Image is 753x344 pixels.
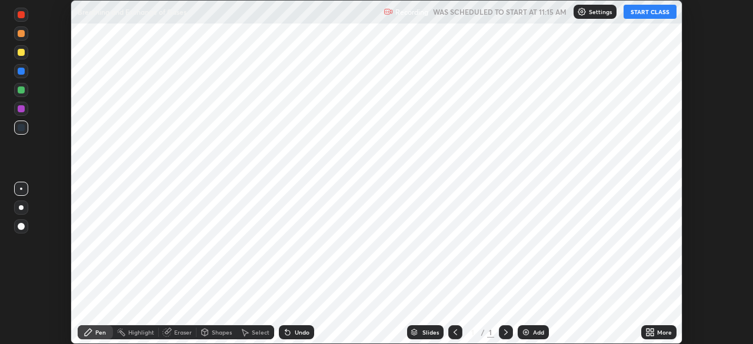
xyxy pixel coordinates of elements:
p: Breathing and Exchange of Gases [78,7,186,16]
div: Eraser [174,329,192,335]
button: START CLASS [624,5,677,19]
p: Settings [589,9,612,15]
p: Recording [395,8,428,16]
div: Slides [422,329,439,335]
img: add-slide-button [521,328,531,337]
img: recording.375f2c34.svg [384,7,393,16]
h5: WAS SCHEDULED TO START AT 11:15 AM [433,6,567,17]
div: Add [533,329,544,335]
div: Undo [295,329,309,335]
div: Shapes [212,329,232,335]
div: Pen [95,329,106,335]
img: class-settings-icons [577,7,587,16]
div: / [481,329,485,336]
div: More [657,329,672,335]
div: Highlight [128,329,154,335]
div: 1 [487,327,494,338]
div: Select [252,329,269,335]
div: 1 [467,329,479,336]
